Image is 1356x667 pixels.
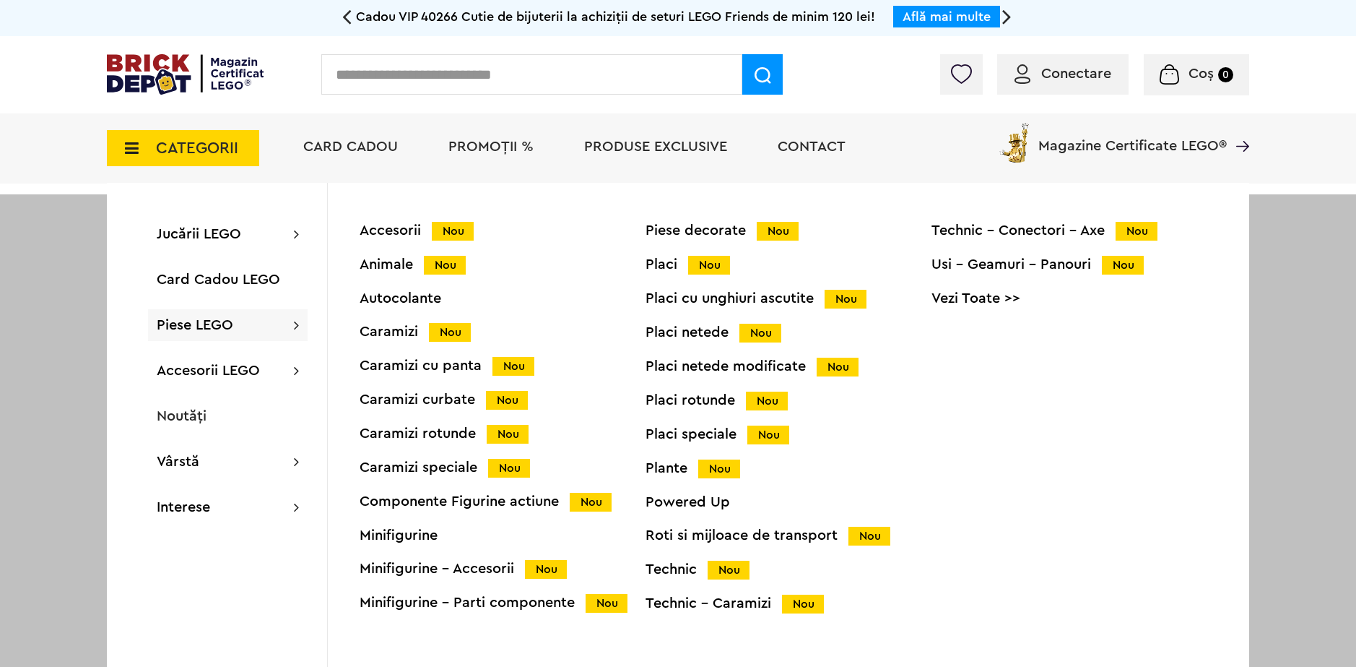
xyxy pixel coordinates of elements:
span: Coș [1188,66,1214,81]
span: CATEGORII [156,140,238,156]
span: Conectare [1041,66,1111,81]
a: PROMOȚII % [448,139,534,154]
span: Magazine Certificate LEGO® [1038,120,1227,153]
small: 0 [1218,67,1233,82]
a: Conectare [1014,66,1111,81]
span: Cadou VIP 40266 Cutie de bijuterii la achiziții de seturi LEGO Friends de minim 120 lei! [356,10,875,23]
a: Află mai multe [903,10,991,23]
a: Produse exclusive [584,139,727,154]
a: Contact [778,139,846,154]
a: Card Cadou [303,139,398,154]
a: Magazine Certificate LEGO® [1227,120,1249,134]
